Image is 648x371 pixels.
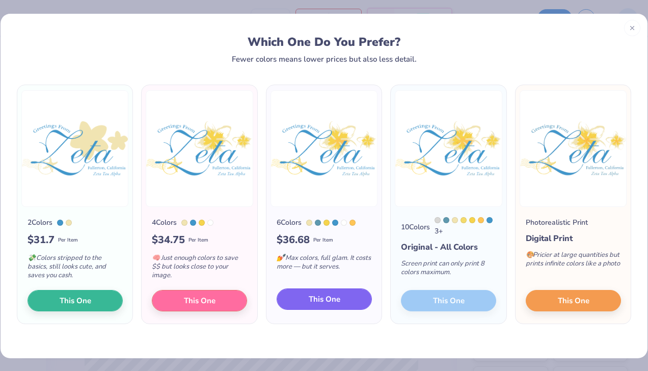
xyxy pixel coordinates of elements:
[478,217,484,223] div: 135 C
[526,250,534,259] span: 🎨
[28,290,123,311] button: This One
[395,90,502,207] img: 10 color option
[207,220,213,226] div: White
[152,232,185,248] span: $ 34.75
[557,295,589,307] span: This One
[349,220,356,226] div: 135 C
[315,220,321,226] div: 7696 C
[309,294,340,305] span: This One
[152,290,247,311] button: This One
[526,245,621,278] div: Pricier at large quantities but prints infinite colors like a photo
[152,248,247,290] div: Just enough colors to save $$ but looks close to your image.
[152,217,177,228] div: 4 Colors
[526,290,621,311] button: This One
[21,90,128,207] img: 2 color option
[66,220,72,226] div: 7499 C
[28,248,123,290] div: Colors stripped to the basics, still looks cute, and saves you cash.
[401,253,496,287] div: Screen print can only print 8 colors maximum.
[60,295,91,307] span: This One
[461,217,467,223] div: 127 C
[28,217,52,228] div: 2 Colors
[277,232,310,248] span: $ 36.68
[323,220,330,226] div: 128 C
[435,217,441,223] div: Cool Gray 1 C
[277,217,302,228] div: 6 Colors
[188,236,208,244] span: Per Item
[57,220,63,226] div: 7688 C
[313,236,333,244] span: Per Item
[332,220,338,226] div: 7688 C
[184,295,215,307] span: This One
[401,222,430,232] div: 10 Colors
[277,253,285,262] span: 💅
[306,220,312,226] div: 7499 C
[271,90,377,207] img: 6 color option
[401,241,496,253] div: Original - All Colors
[146,90,253,207] img: 4 color option
[452,217,458,223] div: 7499 C
[341,220,347,226] div: White
[469,217,475,223] div: 128 C
[152,253,160,262] span: 🧠
[487,217,493,223] div: 7688 C
[277,288,372,310] button: This One
[443,217,449,223] div: 7696 C
[526,232,621,245] div: Digital Print
[199,220,205,226] div: 128 C
[190,220,196,226] div: 7688 C
[277,248,372,281] div: Max colors, full glam. It costs more — but it serves.
[58,236,78,244] span: Per Item
[520,90,627,207] img: Photorealistic preview
[526,217,588,228] div: Photorealistic Print
[29,35,620,49] div: Which One Do You Prefer?
[28,232,55,248] span: $ 31.7
[435,217,496,236] div: 3 +
[181,220,187,226] div: 7499 C
[28,253,36,262] span: 💸
[232,55,417,63] div: Fewer colors means lower prices but also less detail.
